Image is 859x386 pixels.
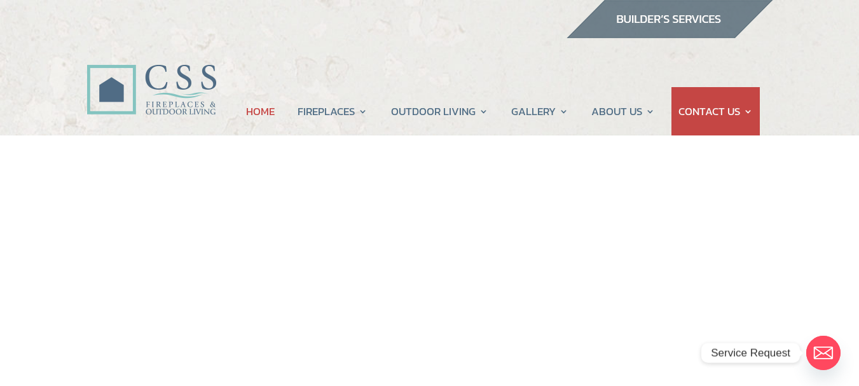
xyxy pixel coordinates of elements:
a: ABOUT US [591,87,655,135]
a: Email [806,336,841,370]
a: FIREPLACES [298,87,368,135]
a: OUTDOOR LIVING [391,87,488,135]
a: CONTACT US [678,87,753,135]
a: GALLERY [511,87,568,135]
img: CSS Fireplaces & Outdoor Living (Formerly Construction Solutions & Supply)- Jacksonville Ormond B... [86,29,216,121]
a: builder services construction supply [566,26,773,43]
a: HOME [246,87,275,135]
